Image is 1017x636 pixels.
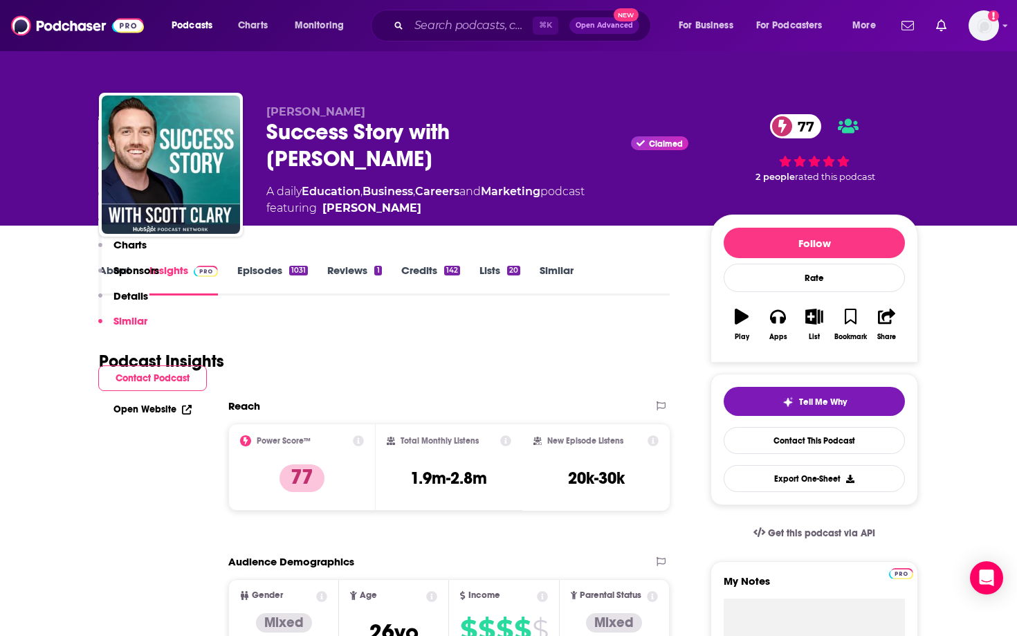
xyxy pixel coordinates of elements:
[755,172,795,182] span: 2 people
[569,17,639,34] button: Open AdvancedNew
[770,114,821,138] a: 77
[724,264,905,292] div: Rate
[931,14,952,37] a: Show notifications dropdown
[834,333,867,341] div: Bookmark
[724,465,905,492] button: Export One-Sheet
[889,568,913,579] img: Podchaser Pro
[479,264,520,296] a: Lists20
[302,185,360,198] a: Education
[113,403,192,415] a: Open Website
[649,140,683,147] span: Claimed
[257,436,311,446] h2: Power Score™
[742,516,886,550] a: Get this podcast via API
[896,14,919,37] a: Show notifications dropdown
[280,464,324,492] p: 77
[540,264,574,296] a: Similar
[98,264,159,289] button: Sponsors
[576,22,633,29] span: Open Advanced
[869,300,905,349] button: Share
[580,591,641,600] span: Parental Status
[113,264,159,277] p: Sponsors
[363,185,413,198] a: Business
[586,613,642,633] div: Mixed
[11,12,144,39] img: Podchaser - Follow, Share and Rate Podcasts
[295,16,344,35] span: Monitoring
[843,15,893,37] button: open menu
[229,15,276,37] a: Charts
[724,427,905,454] a: Contact This Podcast
[444,266,460,275] div: 142
[747,15,843,37] button: open menu
[970,561,1003,594] div: Open Intercom Messenger
[322,200,421,217] a: Scott D. Clary
[724,574,905,599] label: My Notes
[415,185,459,198] a: Careers
[360,185,363,198] span: ,
[969,10,999,41] span: Logged in as torisims
[228,399,260,412] h2: Reach
[401,436,479,446] h2: Total Monthly Listens
[614,8,639,21] span: New
[799,397,847,408] span: Tell Me Why
[238,16,268,35] span: Charts
[162,15,230,37] button: open menu
[877,333,896,341] div: Share
[795,172,875,182] span: rated this podcast
[507,266,520,275] div: 20
[98,289,148,315] button: Details
[969,10,999,41] img: User Profile
[468,591,500,600] span: Income
[266,105,365,118] span: [PERSON_NAME]
[768,527,875,539] span: Get this podcast via API
[228,555,354,568] h2: Audience Demographics
[289,266,308,275] div: 1031
[852,16,876,35] span: More
[401,264,460,296] a: Credits142
[172,16,212,35] span: Podcasts
[711,105,918,192] div: 77 2 peoplerated this podcast
[735,333,749,341] div: Play
[252,591,283,600] span: Gender
[360,591,377,600] span: Age
[413,185,415,198] span: ,
[724,300,760,349] button: Play
[481,185,540,198] a: Marketing
[782,397,794,408] img: tell me why sparkle
[669,15,751,37] button: open menu
[98,365,207,391] button: Contact Podcast
[256,613,312,633] div: Mixed
[832,300,868,349] button: Bookmark
[568,468,625,489] h3: 20k-30k
[384,10,664,42] div: Search podcasts, credits, & more...
[784,114,821,138] span: 77
[327,264,381,296] a: Reviews1
[409,15,533,37] input: Search podcasts, credits, & more...
[679,16,733,35] span: For Business
[102,96,240,234] img: Success Story with Scott D. Clary
[796,300,832,349] button: List
[459,185,481,198] span: and
[113,314,147,327] p: Similar
[285,15,362,37] button: open menu
[969,10,999,41] button: Show profile menu
[809,333,820,341] div: List
[410,468,487,489] h3: 1.9m-2.8m
[724,387,905,416] button: tell me why sparkleTell Me Why
[756,16,823,35] span: For Podcasters
[889,566,913,579] a: Pro website
[113,289,148,302] p: Details
[237,264,308,296] a: Episodes1031
[98,314,147,340] button: Similar
[266,183,585,217] div: A daily podcast
[533,17,558,35] span: ⌘ K
[374,266,381,275] div: 1
[988,10,999,21] svg: Add a profile image
[769,333,787,341] div: Apps
[724,228,905,258] button: Follow
[760,300,796,349] button: Apps
[266,200,585,217] span: featuring
[547,436,623,446] h2: New Episode Listens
